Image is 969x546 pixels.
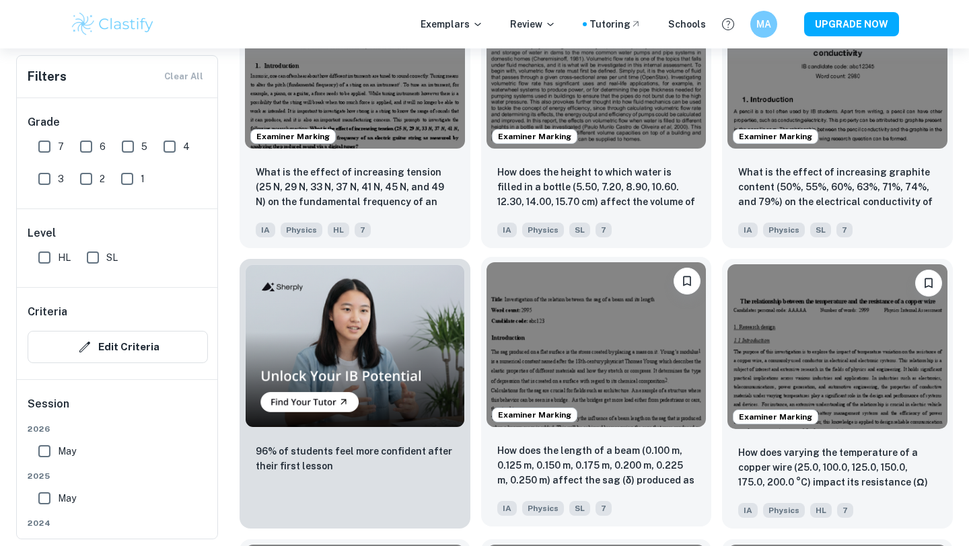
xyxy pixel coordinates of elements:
a: Examiner MarkingBookmarkHow does the length of a beam (0.100 m, 0.125 m, 0.150 m, 0.175 m, 0.200 ... [481,259,712,529]
span: HL [328,223,349,237]
span: 7 [355,223,371,237]
span: 6 [100,139,106,154]
p: Exemplars [421,17,483,32]
h6: Filters [28,67,67,86]
p: How does the length of a beam (0.100 m, 0.125 m, 0.150 m, 0.175 m, 0.200 m, 0.225 m, 0.250 m) aff... [497,443,696,489]
span: Examiner Marking [251,130,335,143]
span: Examiner Marking [733,130,818,143]
span: Physics [522,501,564,516]
span: 3 [58,171,64,186]
span: Examiner Marking [493,409,577,421]
span: SL [569,501,590,516]
span: May [58,444,76,459]
p: Review [510,17,556,32]
span: 2025 [28,470,208,482]
span: 7 [596,223,612,237]
a: Thumbnail96% of students feel more confident after their first lesson [240,259,470,529]
span: 1 [141,171,145,186]
span: 7 [58,139,64,154]
button: Edit Criteria [28,331,208,363]
span: Examiner Marking [493,130,577,143]
h6: Level [28,225,208,241]
p: What is the effect of increasing graphite content (50%, 55%, 60%, 63%, 71%, 74%, and 79%) on the ... [738,165,937,210]
p: How does varying the temperature of a copper wire (25.0, 100.0, 125.0, 150.0, 175.0, 200.0 °C) im... [738,445,937,491]
span: IA [738,503,758,518]
span: 2024 [28,517,208,529]
span: HL [58,250,71,265]
button: Bookmark [674,268,701,295]
span: 4 [183,139,190,154]
span: Physics [763,223,805,237]
button: Help and Feedback [717,13,740,36]
p: 96% of students feel more confident after their first lesson [256,444,454,473]
span: 2026 [28,423,208,435]
span: IA [497,223,517,237]
span: Physics [763,503,805,518]
p: What is the effect of increasing tension (25 N, 29 N, 33 N, 37 N, 41 N, 45 N, and 49 N) on the fu... [256,165,454,210]
span: IA [738,223,758,237]
span: SL [810,223,831,237]
h6: Grade [28,114,208,130]
span: Physics [522,223,564,237]
span: Physics [281,223,322,237]
span: HL [810,503,832,518]
button: MA [750,11,777,38]
p: How does the height to which water is filled in a bottle (5.50, 7.20, 8.90, 10.60. 12.30, 14.00, ... [497,165,696,210]
img: Clastify logo [70,11,155,38]
span: SL [569,223,590,237]
button: Bookmark [915,270,942,297]
span: IA [497,501,517,516]
span: 7 [837,503,853,518]
span: SL [106,250,118,265]
span: IA [256,223,275,237]
h6: Criteria [28,304,67,320]
h6: MA [756,17,772,32]
img: Physics IA example thumbnail: How does varying the temperature of a co [727,264,947,429]
span: 7 [596,501,612,516]
img: Thumbnail [245,264,465,428]
span: 5 [141,139,147,154]
span: 7 [836,223,853,237]
h6: Session [28,396,208,423]
span: Examiner Marking [733,411,818,423]
span: 2 [100,171,105,186]
img: Physics IA example thumbnail: How does the length of a beam (0.100 m, [487,262,707,427]
a: Schools [668,17,706,32]
span: May [58,491,76,506]
button: UPGRADE NOW [804,12,899,36]
a: Tutoring [589,17,641,32]
a: Examiner MarkingBookmarkHow does varying the temperature of a copper wire (25.0, 100.0, 125.0, 15... [722,259,953,529]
